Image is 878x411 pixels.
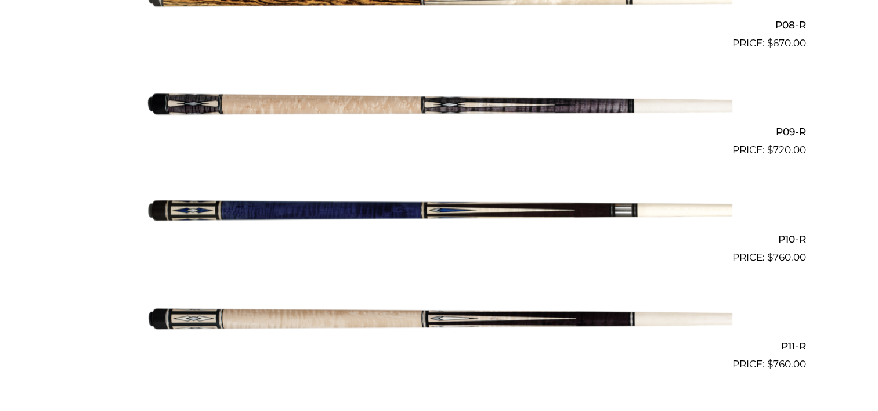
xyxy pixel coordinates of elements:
h2: P10-R [73,228,806,250]
img: P09-R [146,56,732,153]
img: P10-R [146,163,732,260]
bdi: 760.00 [767,358,806,370]
span: $ [767,144,773,156]
bdi: 760.00 [767,251,806,263]
span: $ [767,251,773,263]
span: $ [767,358,773,370]
span: $ [767,37,773,49]
bdi: 720.00 [767,144,806,156]
bdi: 670.00 [767,37,806,49]
h2: P09-R [73,121,806,143]
h2: P11-R [73,336,806,357]
a: P10-R $760.00 [73,163,806,265]
a: P11-R $760.00 [73,270,806,372]
a: P09-R $720.00 [73,56,806,158]
h2: P08-R [73,15,806,36]
img: P11-R [146,270,732,367]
